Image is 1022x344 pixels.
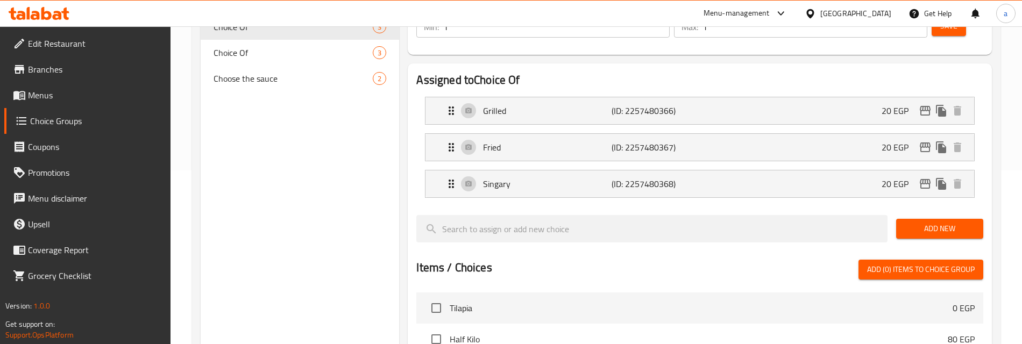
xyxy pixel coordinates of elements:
[214,46,373,59] span: Choice Of
[416,260,492,276] h2: Items / Choices
[201,66,400,91] div: Choose the sauce2
[5,299,32,313] span: Version:
[483,177,612,190] p: Singary
[933,103,949,119] button: duplicate
[917,139,933,155] button: edit
[4,211,171,237] a: Upsell
[933,139,949,155] button: duplicate
[28,89,162,102] span: Menus
[373,48,386,58] span: 3
[867,263,975,276] span: Add (0) items to choice group
[28,37,162,50] span: Edit Restaurant
[5,317,55,331] span: Get support on:
[28,192,162,205] span: Menu disclaimer
[425,170,974,197] div: Expand
[28,63,162,76] span: Branches
[953,302,975,314] p: 0 EGP
[4,56,171,82] a: Branches
[682,20,698,33] p: Max:
[28,243,162,256] span: Coverage Report
[820,8,891,19] div: [GEOGRAPHIC_DATA]
[4,82,171,108] a: Menus
[373,46,386,59] div: Choices
[882,141,917,154] p: 20 EGP
[917,103,933,119] button: edit
[882,104,917,117] p: 20 EGP
[201,40,400,66] div: Choice Of3
[4,160,171,185] a: Promotions
[4,185,171,211] a: Menu disclaimer
[949,103,966,119] button: delete
[612,177,697,190] p: (ID: 2257480368)
[933,176,949,192] button: duplicate
[416,129,983,166] li: Expand
[4,263,171,289] a: Grocery Checklist
[450,302,952,314] span: Tilapia
[416,215,887,242] input: search
[28,269,162,282] span: Grocery Checklist
[940,19,957,33] span: Save
[4,31,171,56] a: Edit Restaurant
[5,328,74,342] a: Support.OpsPlatform
[949,139,966,155] button: delete
[612,141,697,154] p: (ID: 2257480367)
[425,97,974,124] div: Expand
[896,219,983,239] button: Add New
[424,20,439,33] p: Min:
[425,134,974,161] div: Expand
[1004,8,1007,19] span: a
[425,297,448,319] span: Select choice
[373,72,386,85] div: Choices
[28,140,162,153] span: Coupons
[214,72,373,85] span: Choose the sauce
[4,134,171,160] a: Coupons
[905,222,975,235] span: Add New
[483,104,612,117] p: Grilled
[949,176,966,192] button: delete
[4,237,171,263] a: Coverage Report
[483,141,612,154] p: Fried
[416,166,983,202] li: Expand
[214,20,373,33] span: Choice Of
[917,176,933,192] button: edit
[612,104,697,117] p: (ID: 2257480366)
[882,177,917,190] p: 20 EGP
[416,72,983,88] h2: Assigned to Choice Of
[30,114,162,127] span: Choice Groups
[4,108,171,134] a: Choice Groups
[858,260,983,279] button: Add (0) items to choice group
[373,74,386,84] span: 2
[28,166,162,179] span: Promotions
[416,92,983,129] li: Expand
[28,218,162,231] span: Upsell
[33,299,50,313] span: 1.0.0
[704,7,770,20] div: Menu-management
